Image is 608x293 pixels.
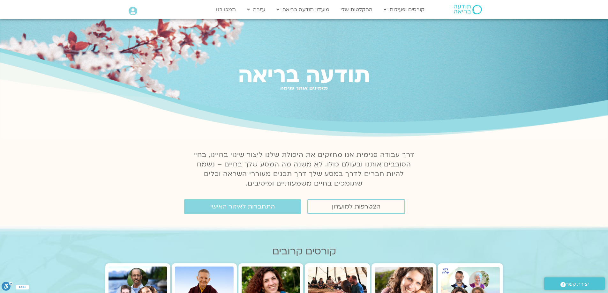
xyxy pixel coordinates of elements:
a: התחברות לאיזור האישי [184,199,301,214]
img: תודעה בריאה [454,5,482,14]
a: יצירת קשר [544,277,605,290]
a: מועדון תודעה בריאה [273,4,333,16]
a: קורסים ופעילות [380,4,428,16]
span: הצטרפות למועדון [332,203,380,210]
h2: קורסים קרובים [105,246,503,257]
span: התחברות לאיזור האישי [210,203,275,210]
span: יצירת קשר [566,280,589,289]
a: תמכו בנו [213,4,239,16]
a: ההקלטות שלי [337,4,376,16]
a: הצטרפות למועדון [307,199,405,214]
a: עזרה [244,4,268,16]
p: דרך עבודה פנימית אנו מחזקים את היכולת שלנו ליצור שינוי בחיינו, בחיי הסובבים אותנו ובעולם כולו. לא... [190,150,418,188]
